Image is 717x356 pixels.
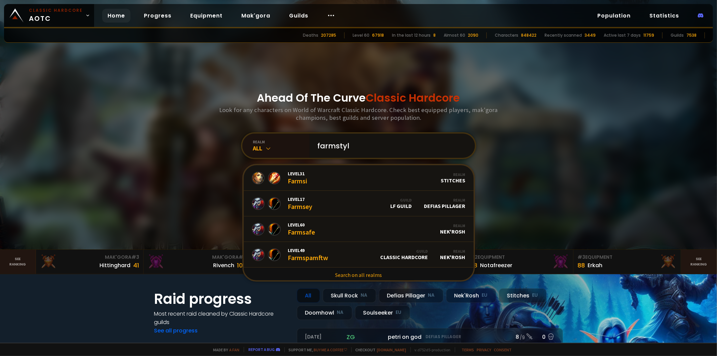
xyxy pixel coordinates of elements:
div: Classic Hardcore [381,249,428,260]
div: 8 [433,32,436,38]
span: Checkout [351,347,406,352]
div: Doomhowl [297,306,352,320]
a: [DATE]zgpetri on godDefias Pillager8 /90 [297,328,563,346]
h1: Ahead Of The Curve [257,90,460,106]
a: Terms [462,347,474,352]
span: # 3 [131,254,139,260]
div: Mak'Gora [40,254,139,261]
a: Mak'Gora#3Hittinghard41 [36,250,144,274]
div: Guild [391,198,412,203]
div: Realm [424,198,466,203]
div: All [297,288,320,303]
a: a fan [230,347,240,352]
h1: Raid progress [154,288,289,310]
span: # 2 [239,254,247,260]
div: Farmspamftw [288,247,328,262]
small: Classic Hardcore [29,7,83,13]
div: Guilds [671,32,684,38]
a: Report a bug [249,347,275,352]
span: # 3 [577,254,585,260]
div: Realm [440,223,466,228]
span: Level 31 [288,171,308,177]
a: Level31FarmsiRealmStitches [244,165,474,191]
div: In the last 12 hours [392,32,431,38]
a: See all progress [154,327,198,334]
div: LF Guild [391,198,412,209]
div: Defias Pillager [424,198,466,209]
small: NA [337,309,344,316]
div: Defias Pillager [379,288,443,303]
div: 41 [133,261,139,270]
a: Population [592,9,636,23]
a: Equipment [185,9,228,23]
a: Level17FarmseyGuildLF GuildRealmDefias Pillager [244,191,474,216]
div: 7538 [686,32,696,38]
small: EU [532,292,538,299]
div: Erkah [588,261,602,270]
div: 2090 [468,32,478,38]
h4: Most recent raid cleaned by Classic Hardcore guilds [154,310,289,326]
a: #3Equipment88Erkah [573,250,681,274]
a: Buy me a coffee [314,347,347,352]
div: 100 [237,261,247,270]
a: Privacy [477,347,491,352]
div: Farmsafe [288,222,315,236]
small: EU [396,309,402,316]
small: NA [428,292,435,299]
div: Equipment [577,254,677,261]
small: NA [361,292,368,299]
div: 11759 [643,32,654,38]
span: Level 17 [288,196,313,202]
div: Nek'Rosh [440,223,466,235]
div: Realm [440,249,466,254]
div: All [253,144,310,152]
div: 207285 [321,32,336,38]
div: Recently scanned [545,32,582,38]
span: Level 60 [288,222,315,228]
span: Classic Hardcore [366,90,460,105]
div: Almost 60 [444,32,465,38]
div: Soulseeker [355,306,410,320]
span: Made by [209,347,240,352]
div: 3449 [585,32,596,38]
span: v. d752d5 - production [410,347,451,352]
div: Nek'Rosh [440,249,466,260]
a: Home [102,9,130,23]
div: Stitches [499,288,547,303]
h3: Look for any characters on World of Warcraft Classic Hardcore. Check best equipped players, mak'g... [217,106,501,121]
a: Level49FarmspamftwGuildClassic HardcoreRealmNek'Rosh [244,242,474,268]
div: Equipment [470,254,569,261]
span: Level 49 [288,247,328,253]
a: [DOMAIN_NAME] [377,347,406,352]
div: 67918 [372,32,384,38]
a: Statistics [644,9,684,23]
div: Stitches [441,172,466,184]
div: Deaths [303,32,318,38]
div: Nek'Rosh [446,288,496,303]
div: Farmsey [288,196,313,211]
div: Hittinghard [99,261,130,270]
div: realm [253,139,310,144]
a: Consent [494,347,512,352]
small: EU [482,292,488,299]
a: Seeranking [681,250,717,274]
input: Search a character... [314,134,467,158]
a: Progress [138,9,177,23]
div: 848422 [521,32,536,38]
div: Notafreezer [480,261,512,270]
span: AOTC [29,7,83,24]
a: Classic HardcoreAOTC [4,4,94,27]
a: #2Equipment88Notafreezer [466,250,573,274]
div: Level 60 [353,32,369,38]
div: Skull Rock [323,288,376,303]
div: Characters [495,32,518,38]
a: Level60FarmsafeRealmNek'Rosh [244,216,474,242]
div: Mak'Gora [148,254,247,261]
div: Rivench [213,261,235,270]
div: Active last 7 days [604,32,641,38]
div: Guild [381,249,428,254]
span: Support me, [284,347,347,352]
div: Realm [441,172,466,177]
a: Guilds [284,9,314,23]
a: Mak'Gora#2Rivench100 [144,250,251,274]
